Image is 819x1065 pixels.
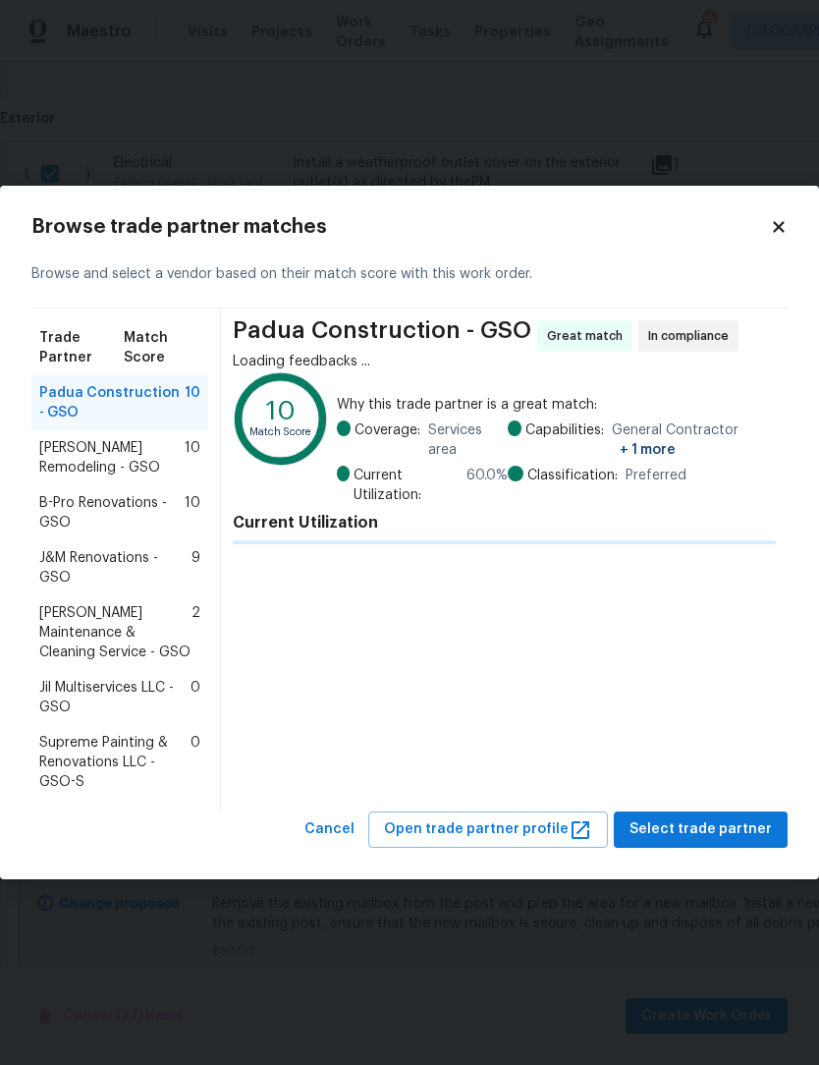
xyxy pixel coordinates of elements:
text: 10 [266,398,296,424]
text: Match Score [249,426,312,437]
span: 10 [185,493,200,532]
span: Select trade partner [629,817,772,842]
span: B-Pro Renovations - GSO [39,493,185,532]
h2: Browse trade partner matches [31,217,770,237]
span: 60.0 % [466,466,508,505]
span: General Contractor [612,420,776,460]
span: Current Utilization: [354,466,459,505]
button: Cancel [297,812,362,848]
button: Open trade partner profile [368,812,608,848]
span: 10 [185,438,200,477]
span: 10 [185,383,200,422]
h4: Current Utilization [233,513,776,532]
span: Great match [547,326,630,346]
div: Browse and select a vendor based on their match score with this work order. [31,241,788,308]
span: In compliance [648,326,737,346]
span: Services area [428,420,508,460]
span: Preferred [626,466,686,485]
span: Capabilities: [525,420,604,460]
span: Why this trade partner is a great match: [337,395,776,415]
span: 9 [191,548,200,588]
span: Cancel [304,817,355,842]
span: Trade Partner [39,328,124,367]
span: Supreme Painting & Renovations LLC - GSO-S [39,733,191,792]
span: 0 [191,678,200,717]
button: Select trade partner [614,812,788,848]
span: 0 [191,733,200,792]
span: 2 [191,603,200,662]
span: [PERSON_NAME] Remodeling - GSO [39,438,185,477]
span: Open trade partner profile [384,817,592,842]
span: Classification: [527,466,618,485]
span: [PERSON_NAME] Maintenance & Cleaning Service - GSO [39,603,191,662]
span: J&M Renovations - GSO [39,548,191,588]
span: + 1 more [620,443,676,457]
span: Coverage: [355,420,420,460]
span: Padua Construction - GSO [39,383,185,422]
span: Padua Construction - GSO [233,320,531,352]
div: Loading feedbacks ... [233,352,776,371]
span: Jil Multiservices LLC - GSO [39,678,191,717]
span: Match Score [124,328,200,367]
